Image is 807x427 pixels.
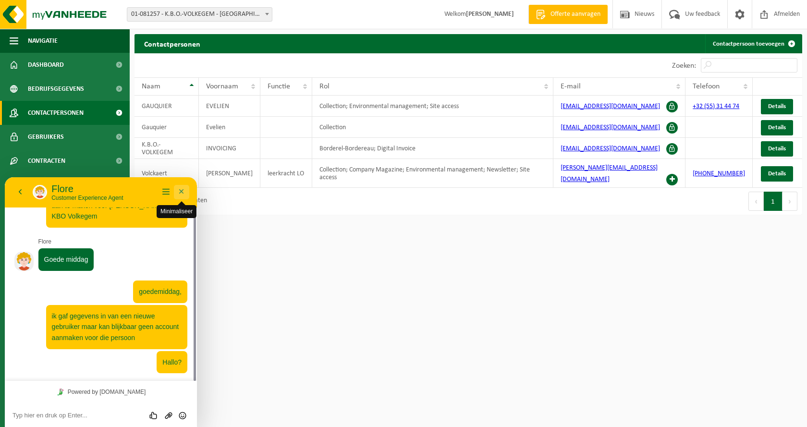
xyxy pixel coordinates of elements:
div: Group of buttons [142,233,184,243]
img: Tawky_16x16.svg [52,211,59,218]
h2: Contactpersonen [134,34,210,53]
td: Gauquier [134,117,199,138]
span: 01-081257 - K.B.O.-VOLKEGEM - OUDENAARDE [127,8,272,21]
span: Details [768,124,786,131]
a: [PHONE_NUMBER] [693,170,745,177]
span: Gebruikers [28,125,64,149]
span: Dashboard [28,53,64,77]
td: EVELIEN [199,96,260,117]
a: Offerte aanvragen [528,5,608,24]
span: Details [768,103,786,110]
span: Contactpersonen [28,101,84,125]
button: Emoji invoeren [171,233,184,243]
a: Details [761,99,793,114]
td: GAUQUIER [134,96,199,117]
span: Contracten [28,149,65,173]
a: [PERSON_NAME][EMAIL_ADDRESS][DOMAIN_NAME] [561,164,658,183]
a: [EMAIL_ADDRESS][DOMAIN_NAME] [561,124,660,131]
td: Volckaert [134,159,199,188]
button: Previous [748,192,764,211]
span: Telefoon [693,83,720,90]
button: 1 [764,192,783,211]
strong: [PERSON_NAME] [466,11,514,18]
span: Naam [142,83,160,90]
span: Offerte aanvragen [548,10,603,19]
label: Zoeken: [672,62,696,70]
a: +32 (55) 31 44 74 [693,103,739,110]
td: Evelien [199,117,260,138]
span: Details [768,146,786,152]
td: K.B.O.-VOLKEGEM [134,138,199,159]
td: Borderel-Bordereau; Digital Invoice [312,138,554,159]
a: [EMAIL_ADDRESS][DOMAIN_NAME] [561,103,660,110]
span: Details [768,171,786,177]
a: Details [761,166,793,182]
td: Collection [312,117,554,138]
button: Next [783,192,797,211]
span: Kalender [28,173,58,197]
a: Details [761,141,793,157]
span: E-mail [561,83,581,90]
iframe: chat widget [5,177,197,427]
td: INVOICING [199,138,260,159]
span: Voornaam [206,83,238,90]
a: Details [761,120,793,135]
td: leerkracht LO [260,159,312,188]
td: [PERSON_NAME] [199,159,260,188]
span: Navigatie [28,29,58,53]
span: Rol [319,83,330,90]
span: Functie [268,83,290,90]
a: [EMAIL_ADDRESS][DOMAIN_NAME] [561,145,660,152]
span: Bedrijfsgegevens [28,77,84,101]
span: Hallo? [158,181,177,189]
td: Collection; Environmental management; Site access [312,96,554,117]
td: Collection; Company Magazine; Environmental management; Newsletter; Site access [312,159,554,188]
div: Beoordeel deze chat [142,233,157,243]
span: 01-081257 - K.B.O.-VOLKEGEM - OUDENAARDE [127,7,272,22]
button: Upload bestand [157,233,171,243]
a: Contactpersoon toevoegen [705,34,801,53]
a: Powered by [DOMAIN_NAME] [49,208,144,221]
